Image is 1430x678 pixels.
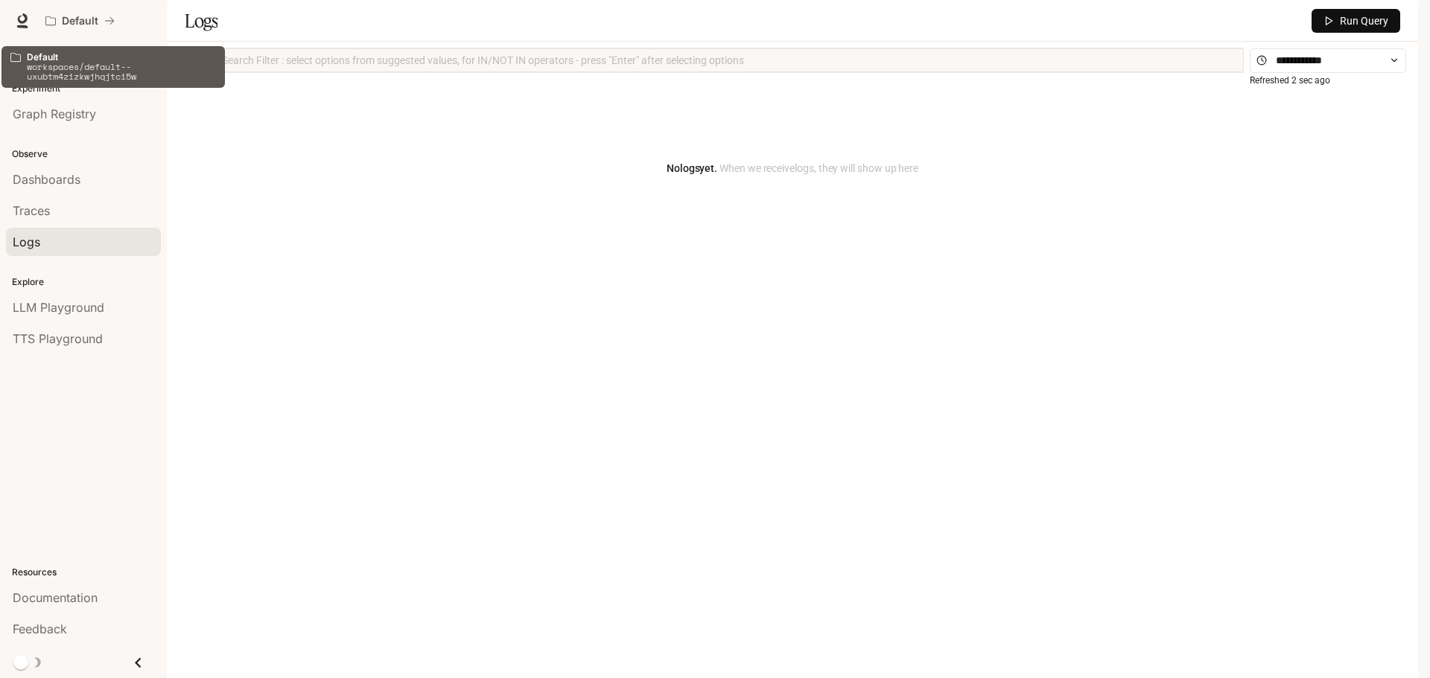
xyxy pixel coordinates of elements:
[39,6,121,36] button: All workspaces
[62,15,98,28] p: Default
[1250,74,1330,88] article: Refreshed 2 sec ago
[1340,13,1388,29] span: Run Query
[185,6,217,36] h1: Logs
[27,62,216,81] p: workspaces/default--uxubtm4zizkwjhqjtci5w
[1312,9,1400,33] button: Run Query
[27,52,216,62] p: Default
[667,160,918,176] article: No logs yet.
[717,162,918,174] span: When we receive logs , they will show up here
